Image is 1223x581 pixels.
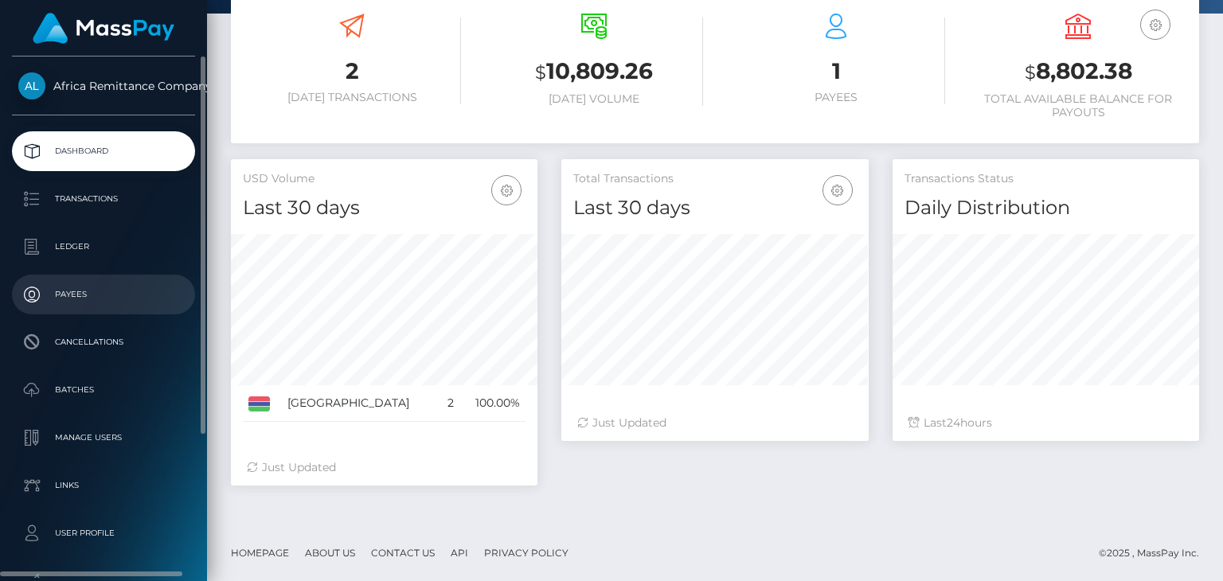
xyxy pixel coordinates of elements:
span: Africa Remittance Company LLC [12,79,195,93]
a: About Us [299,540,361,565]
div: Just Updated [247,459,522,476]
p: User Profile [18,521,189,545]
td: 2 [439,385,459,422]
img: Africa Remittance Company LLC [18,72,45,99]
a: Privacy Policy [478,540,575,565]
h6: [DATE] Transactions [243,91,461,104]
h4: Daily Distribution [905,194,1187,222]
p: Transactions [18,187,189,211]
h6: Total Available Balance for Payouts [969,92,1187,119]
a: Transactions [12,179,195,219]
a: Homepage [225,540,295,565]
p: Links [18,474,189,497]
td: 100.00% [459,385,526,422]
h3: 8,802.38 [969,56,1187,88]
h3: 1 [727,56,945,87]
h4: Last 30 days [243,194,526,222]
h4: Last 30 days [573,194,856,222]
span: 24 [947,415,960,430]
p: Dashboard [18,139,189,163]
img: GM.png [248,396,270,411]
p: Ledger [18,235,189,259]
h6: Payees [727,91,945,104]
h3: 2 [243,56,461,87]
a: Cancellations [12,322,195,362]
h3: 10,809.26 [485,56,703,88]
h5: Transactions Status [905,171,1187,187]
a: Payees [12,275,195,314]
h5: USD Volume [243,171,526,187]
h6: [DATE] Volume [485,92,703,106]
p: Cancellations [18,330,189,354]
img: MassPay Logo [33,13,174,44]
small: $ [1025,61,1036,84]
p: Payees [18,283,189,306]
div: Just Updated [577,415,852,431]
h5: Total Transactions [573,171,856,187]
a: API [444,540,475,565]
a: Contact Us [365,540,441,565]
a: Links [12,466,195,505]
a: Batches [12,370,195,410]
a: Dashboard [12,131,195,171]
a: User Profile [12,513,195,553]
div: Last hours [908,415,1183,431]
p: Batches [18,378,189,402]
a: Ledger [12,227,195,267]
small: $ [535,61,546,84]
td: [GEOGRAPHIC_DATA] [282,385,440,422]
a: Manage Users [12,418,195,458]
div: © 2025 , MassPay Inc. [1099,544,1211,562]
p: Manage Users [18,426,189,450]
